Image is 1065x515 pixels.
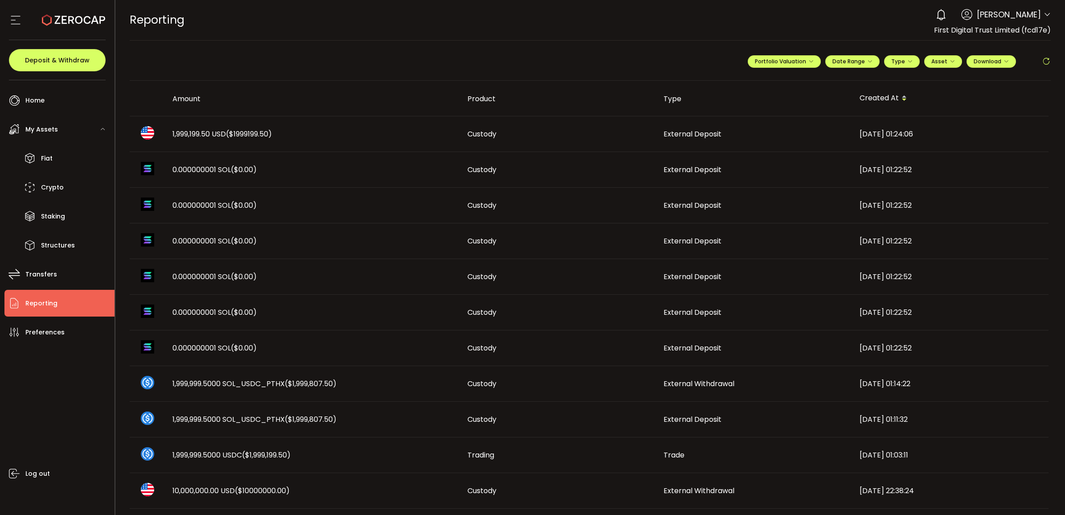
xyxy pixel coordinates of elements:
[172,307,257,317] span: 0.000000001 SOL
[25,123,58,136] span: My Assets
[9,49,106,71] button: Deposit & Withdraw
[25,57,90,63] span: Deposit & Withdraw
[226,129,272,139] span: ($1999199.50)
[231,307,257,317] span: ($0.00)
[931,58,947,65] span: Asset
[41,210,65,223] span: Staking
[467,272,496,282] span: Custody
[231,236,257,246] span: ($0.00)
[285,414,336,424] span: ($1,999,807.50)
[664,343,721,353] span: External Deposit
[664,379,734,389] span: External Withdrawal
[664,414,721,424] span: External Deposit
[172,129,272,139] span: 1,999,199.50 USD
[467,165,496,175] span: Custody
[852,236,1049,246] div: [DATE] 01:22:52
[852,129,1049,139] div: [DATE] 01:24:06
[664,236,721,246] span: External Deposit
[25,297,57,310] span: Reporting
[656,94,852,104] div: Type
[852,91,1049,106] div: Created At
[832,58,872,65] span: Date Range
[467,414,496,424] span: Custody
[460,94,656,104] div: Product
[25,268,57,281] span: Transfers
[891,58,913,65] span: Type
[242,450,291,460] span: ($1,999,199.50)
[664,200,721,210] span: External Deposit
[934,25,1051,35] span: First Digital Trust Limited (fcd17e)
[172,450,291,460] span: 1,999,999.5000 USDC
[467,129,496,139] span: Custody
[141,269,154,282] img: sol_portfolio.png
[852,200,1049,210] div: [DATE] 01:22:52
[1020,472,1065,515] iframe: Chat Widget
[852,379,1049,389] div: [DATE] 01:14:22
[755,58,814,65] span: Portfolio Valuation
[231,200,257,210] span: ($0.00)
[852,343,1049,353] div: [DATE] 01:22:52
[285,379,336,389] span: ($1,999,807.50)
[467,343,496,353] span: Custody
[25,467,50,480] span: Log out
[172,486,290,496] span: 10,000,000.00 USD
[235,486,290,496] span: ($10000000.00)
[664,165,721,175] span: External Deposit
[172,414,336,424] span: 1,999,999.5000 SOL_USDC_PTHX
[664,129,721,139] span: External Deposit
[141,162,154,175] img: sol_portfolio.png
[172,165,257,175] span: 0.000000001 SOL
[664,450,684,460] span: Trade
[852,486,1049,496] div: [DATE] 22:38:24
[172,379,336,389] span: 1,999,999.5000 SOL_USDC_PTHX
[967,55,1016,68] button: Download
[467,379,496,389] span: Custody
[141,412,154,425] img: sol_usdc_pthx_portfolio.png
[141,376,154,389] img: sol_usdc_pthx_portfolio.png
[141,447,154,461] img: usdc_portfolio.svg
[141,126,154,140] img: usd_portfolio.svg
[467,486,496,496] span: Custody
[41,152,53,165] span: Fiat
[41,181,64,194] span: Crypto
[852,272,1049,282] div: [DATE] 01:22:52
[141,340,154,354] img: sol_portfolio.png
[884,55,920,68] button: Type
[924,55,962,68] button: Asset
[172,200,257,210] span: 0.000000001 SOL
[25,326,65,339] span: Preferences
[852,165,1049,175] div: [DATE] 01:22:52
[41,239,75,252] span: Structures
[974,58,1009,65] span: Download
[977,8,1041,21] span: [PERSON_NAME]
[467,236,496,246] span: Custody
[852,450,1049,460] div: [DATE] 01:03:11
[172,272,257,282] span: 0.000000001 SOL
[172,343,257,353] span: 0.000000001 SOL
[467,450,494,460] span: Trading
[852,414,1049,424] div: [DATE] 01:11:32
[664,307,721,317] span: External Deposit
[825,55,880,68] button: Date Range
[130,12,184,28] span: Reporting
[467,307,496,317] span: Custody
[664,486,734,496] span: External Withdrawal
[664,272,721,282] span: External Deposit
[231,165,257,175] span: ($0.00)
[165,94,460,104] div: Amount
[172,236,257,246] span: 0.000000001 SOL
[141,198,154,211] img: sol_portfolio.png
[852,307,1049,317] div: [DATE] 01:22:52
[141,233,154,247] img: sol_portfolio.png
[748,55,821,68] button: Portfolio Valuation
[231,272,257,282] span: ($0.00)
[231,343,257,353] span: ($0.00)
[25,94,45,107] span: Home
[141,305,154,318] img: sol_portfolio.png
[467,200,496,210] span: Custody
[141,483,154,496] img: usd_portfolio.svg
